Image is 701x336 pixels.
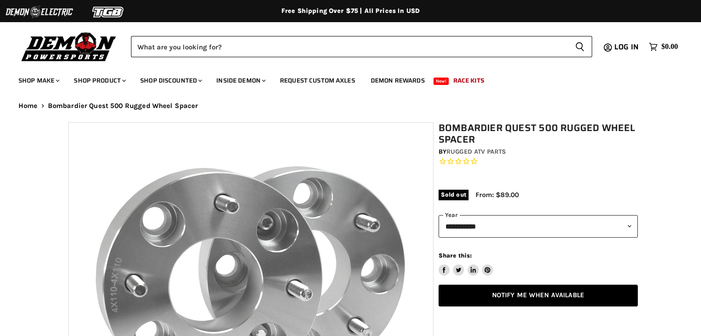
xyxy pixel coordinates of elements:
[48,102,198,110] span: Bombardier Quest 500 Rugged Wheel Spacer
[434,78,449,85] span: New!
[67,71,131,90] a: Shop Product
[18,30,119,63] img: Demon Powersports
[439,252,493,276] aside: Share this:
[661,42,678,51] span: $0.00
[18,102,38,110] a: Home
[364,71,432,90] a: Demon Rewards
[439,147,638,157] div: by
[644,40,683,54] a: $0.00
[614,41,639,53] span: Log in
[568,36,592,57] button: Search
[439,122,638,145] h1: Bombardier Quest 500 Rugged Wheel Spacer
[446,71,491,90] a: Race Kits
[133,71,208,90] a: Shop Discounted
[439,252,472,259] span: Share this:
[439,285,638,306] a: Notify Me When Available
[12,67,676,90] ul: Main menu
[446,148,506,156] a: Rugged ATV Parts
[131,36,592,57] form: Product
[610,43,644,51] a: Log in
[131,36,568,57] input: Search
[209,71,271,90] a: Inside Demon
[74,3,143,21] img: TGB Logo 2
[12,71,65,90] a: Shop Make
[475,191,519,199] span: From: $89.00
[439,215,638,238] select: year
[439,157,638,167] span: Rated 0.0 out of 5 stars 0 reviews
[439,190,469,200] span: Sold out
[273,71,362,90] a: Request Custom Axles
[5,3,74,21] img: Demon Electric Logo 2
